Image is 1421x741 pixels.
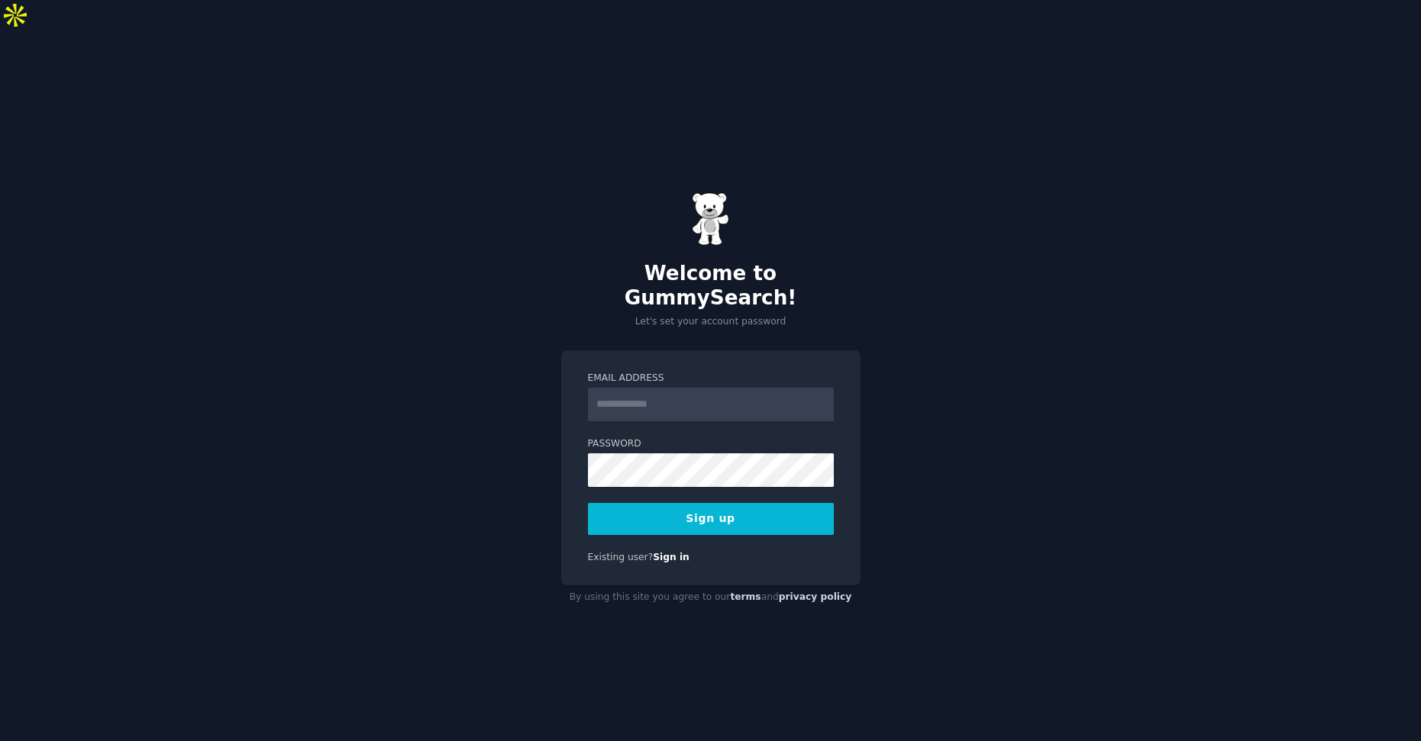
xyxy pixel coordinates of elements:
[730,591,761,602] a: terms
[588,372,834,385] label: Email Address
[561,585,861,610] div: By using this site you agree to our and
[588,552,654,562] span: Existing user?
[653,552,690,562] a: Sign in
[561,315,861,329] p: Let's set your account password
[588,503,834,535] button: Sign up
[692,192,730,246] img: Gummy Bear
[779,591,852,602] a: privacy policy
[561,262,861,310] h2: Welcome to GummySearch!
[588,437,834,451] label: Password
